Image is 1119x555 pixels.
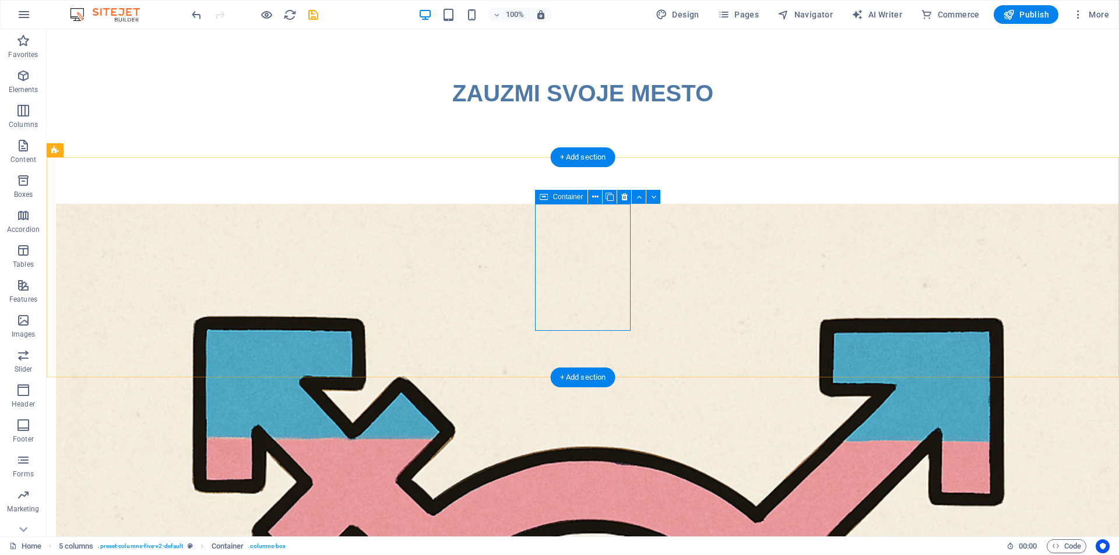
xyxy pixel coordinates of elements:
[1096,539,1110,553] button: Usercentrics
[189,8,203,22] button: undo
[651,5,704,24] button: Design
[190,8,203,22] i: Undo: Change image (Ctrl+Z)
[916,5,984,24] button: Commerce
[248,539,286,553] span: . columns-box
[12,330,36,339] p: Images
[59,539,94,553] span: Click to select. Double-click to edit
[98,539,183,553] span: . preset-columns-five-v2-default
[777,9,833,20] span: Navigator
[1072,9,1109,20] span: More
[651,5,704,24] div: Design (Ctrl+Alt+Y)
[994,5,1058,24] button: Publish
[553,193,583,200] span: Container
[12,400,35,409] p: Header
[13,469,34,479] p: Forms
[67,8,154,22] img: Editor Logo
[306,8,320,22] button: save
[9,120,38,129] p: Columns
[488,8,529,22] button: 100%
[847,5,907,24] button: AI Writer
[7,504,39,514] p: Marketing
[718,9,759,20] span: Pages
[10,155,36,164] p: Content
[8,50,38,59] p: Favorites
[551,367,615,387] div: + Add section
[13,260,34,269] p: Tables
[283,8,297,22] button: reload
[773,5,838,24] button: Navigator
[921,9,980,20] span: Commerce
[283,8,297,22] i: Reload page
[59,539,286,553] nav: breadcrumb
[13,434,34,444] p: Footer
[1047,539,1086,553] button: Code
[212,539,244,553] span: Click to select. Double-click to edit
[851,9,902,20] span: AI Writer
[7,225,40,234] p: Accordion
[9,85,38,94] p: Elements
[9,295,37,304] p: Features
[536,9,546,20] i: On resize automatically adjust zoom level to fit chosen device.
[656,9,699,20] span: Design
[505,8,524,22] h6: 100%
[1052,539,1081,553] span: Code
[1019,539,1037,553] span: 00 00
[1003,9,1049,20] span: Publish
[713,5,763,24] button: Pages
[1068,5,1114,24] button: More
[15,365,33,374] p: Slider
[307,8,320,22] i: Save (Ctrl+S)
[1027,542,1029,550] span: :
[551,147,615,167] div: + Add section
[9,539,41,553] a: Click to cancel selection. Double-click to open Pages
[1007,539,1037,553] h6: Session time
[188,543,193,549] i: This element is a customizable preset
[14,190,33,199] p: Boxes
